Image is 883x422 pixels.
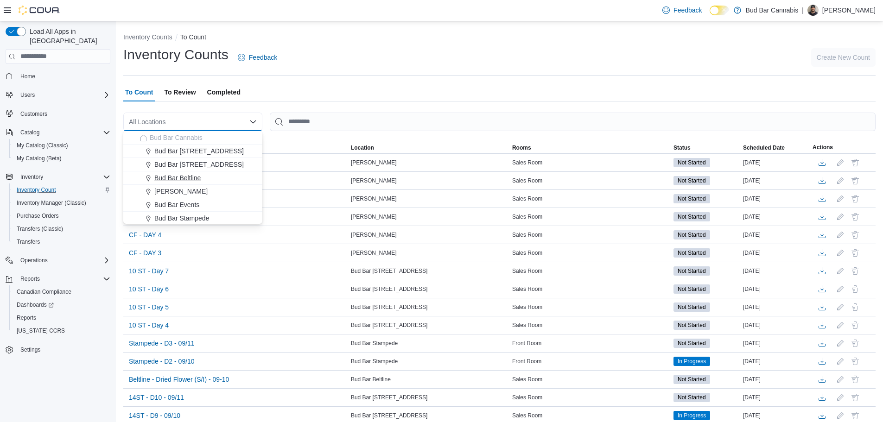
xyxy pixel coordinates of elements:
[2,272,114,285] button: Reports
[673,339,710,348] span: Not Started
[678,357,706,365] span: In Progress
[850,283,861,295] button: Delete
[673,393,710,402] span: Not Started
[123,131,262,225] div: Choose from the following options
[17,314,36,321] span: Reports
[678,176,706,185] span: Not Started
[741,356,811,367] div: [DATE]
[2,88,114,101] button: Users
[125,391,188,404] button: 14ST - D10 - 09/11
[129,411,180,420] span: 14ST - D9 - 09/10
[129,375,229,384] span: Beltline - Dried Flower (S/I) - 09-10
[850,175,861,186] button: Delete
[13,153,65,164] a: My Catalog (Beta)
[351,195,397,202] span: [PERSON_NAME]
[20,91,35,99] span: Users
[510,157,672,168] div: Sales Room
[2,107,114,120] button: Customers
[123,158,262,171] button: Bud Bar [STREET_ADDRESS]
[850,157,861,168] button: Delete
[510,229,672,240] div: Sales Room
[17,155,62,162] span: My Catalog (Beta)
[673,194,710,203] span: Not Started
[673,357,710,366] span: In Progress
[817,53,870,62] span: Create New Count
[20,346,40,353] span: Settings
[850,392,861,403] button: Delete
[17,255,110,266] span: Operations
[123,32,876,44] nav: An example of EuiBreadcrumbs
[17,142,68,149] span: My Catalog (Classic)
[129,357,195,366] span: Stampede - D2 - 09/10
[673,248,710,258] span: Not Started
[17,171,110,183] span: Inventory
[351,177,397,184] span: [PERSON_NAME]
[510,356,672,367] div: Front Room
[802,5,804,16] p: |
[150,133,203,142] span: Bud Bar Cannabis
[673,144,691,151] span: Status
[17,327,65,334] span: [US_STATE] CCRS
[9,235,114,248] button: Transfers
[510,320,672,331] div: Sales Room
[510,142,672,153] button: Rooms
[17,273,110,284] span: Reports
[13,140,110,151] span: My Catalog (Classic)
[9,152,114,165] button: My Catalog (Beta)
[17,212,59,220] span: Purchase Orders
[17,273,44,284] button: Reports
[678,285,706,293] span: Not Started
[20,73,35,80] span: Home
[678,303,706,311] span: Not Started
[125,264,172,278] button: 10 ST - Day 7
[835,391,846,404] button: Edit count details
[125,354,198,368] button: Stampede - D2 - 09/10
[351,249,397,257] span: [PERSON_NAME]
[512,144,531,151] span: Rooms
[835,282,846,296] button: Edit count details
[9,196,114,209] button: Inventory Manager (Classic)
[17,344,44,355] a: Settings
[9,311,114,324] button: Reports
[741,410,811,421] div: [DATE]
[17,171,47,183] button: Inventory
[125,228,165,242] button: CF - DAY 4
[850,265,861,277] button: Delete
[13,210,110,221] span: Purchase Orders
[746,5,799,16] p: Bud Bar Cannabis
[249,118,257,126] button: Close list of options
[351,231,397,239] span: [PERSON_NAME]
[678,375,706,384] span: Not Started
[673,158,710,167] span: Not Started
[678,393,706,402] span: Not Started
[129,284,169,294] span: 10 ST - Day 6
[13,286,110,297] span: Canadian Compliance
[835,336,846,350] button: Edit count details
[17,89,38,101] button: Users
[13,312,110,323] span: Reports
[17,127,43,138] button: Catalog
[154,160,244,169] span: Bud Bar [STREET_ADDRESS]
[835,300,846,314] button: Edit count details
[13,325,69,336] a: [US_STATE] CCRS
[17,108,110,120] span: Customers
[125,372,233,386] button: Beltline - Dried Flower (S/I) - 09-10
[129,339,195,348] span: Stampede - D3 - 09/11
[510,265,672,277] div: Sales Room
[835,264,846,278] button: Edit count details
[510,211,672,222] div: Sales Room
[741,338,811,349] div: [DATE]
[2,170,114,183] button: Inventory
[741,175,811,186] div: [DATE]
[673,284,710,294] span: Not Started
[672,142,741,153] button: Status
[123,198,262,212] button: Bud Bar Events
[13,184,60,195] a: Inventory Count
[351,321,427,329] span: Bud Bar [STREET_ADDRESS]
[510,374,672,385] div: Sales Room
[349,142,510,153] button: Location
[351,412,427,419] span: Bud Bar [STREET_ADDRESS]
[13,210,63,221] a: Purchase Orders
[154,173,201,183] span: Bud Bar Beltline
